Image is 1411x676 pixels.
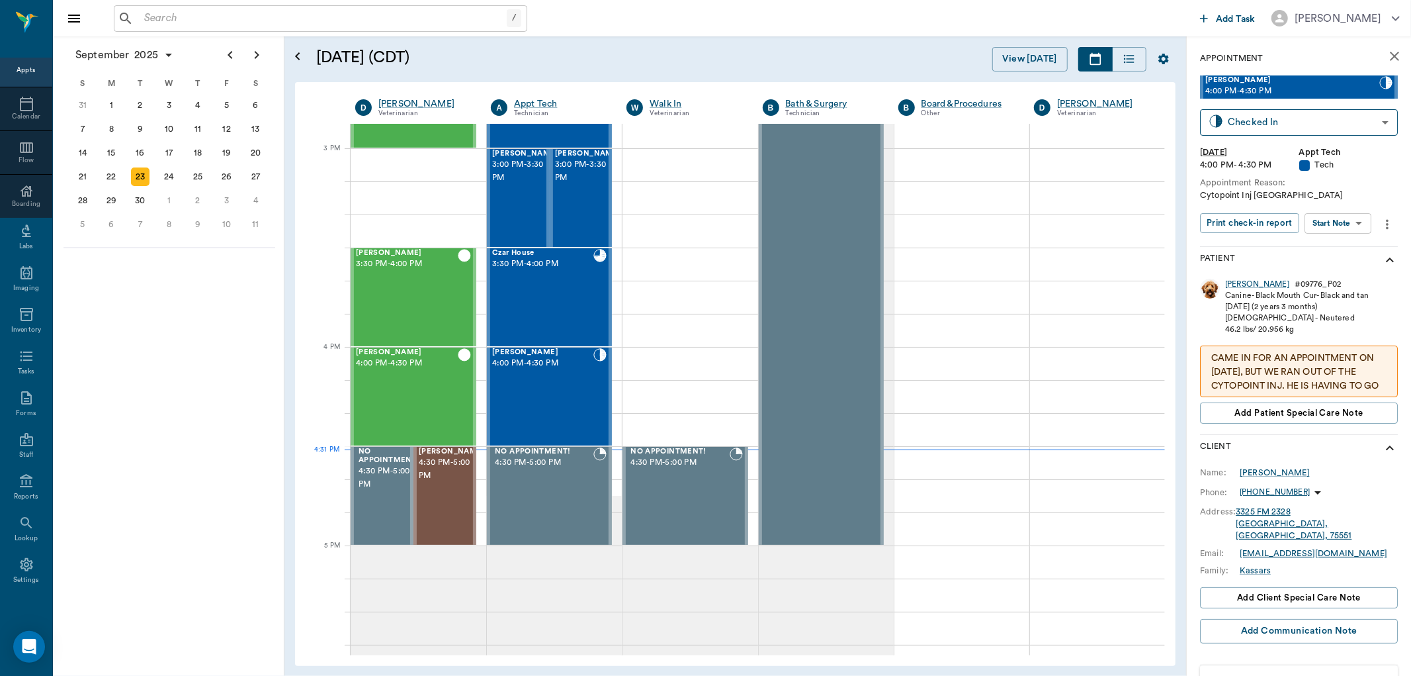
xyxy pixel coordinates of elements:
div: READY_TO_CHECKOUT, 3:30 PM - 4:00 PM [487,248,612,347]
div: A [491,99,507,116]
span: Add patient Special Care Note [1234,406,1363,420]
div: Address: [1200,506,1236,518]
div: 5 PM [306,539,340,572]
div: T [126,73,155,93]
div: Sunday, September 21, 2025 [73,168,92,186]
button: September2025 [69,42,181,68]
span: 4:00 PM - 4:30 PM [492,357,593,370]
div: [DATE] [1200,146,1299,159]
div: Email: [1200,548,1240,559]
div: M [97,73,126,93]
div: [PERSON_NAME] [1295,11,1381,26]
div: Friday, September 19, 2025 [218,144,236,162]
div: Tuesday, September 2, 2025 [131,96,150,115]
p: CAME IN FOR AN APPOINTMENT ON [DATE], BUT WE RAN OUT OF THE CYTOPOINT INJ. HE IS HAVING TO GO OUT... [1211,352,1387,435]
span: 4:00 PM - 4:30 PM [1205,85,1379,98]
span: 3:30 PM - 4:00 PM [492,258,593,271]
a: Walk In [650,97,742,111]
div: Tasks [18,367,34,377]
span: [PERSON_NAME] [356,249,458,258]
a: [PERSON_NAME] [1225,279,1289,290]
div: Staff [19,450,33,460]
div: Monday, September 15, 2025 [102,144,120,162]
span: NO APPOINTMENT! [630,448,729,456]
div: Tuesday, September 9, 2025 [131,120,150,138]
div: Tuesday, October 7, 2025 [131,215,150,234]
div: Wednesday, September 24, 2025 [160,168,179,186]
div: Other [921,108,1014,119]
div: Appts [17,66,35,75]
span: [PERSON_NAME] [1205,76,1379,85]
span: 4:30 PM - 5:00 PM [495,456,593,469]
div: Settings [13,575,40,585]
span: [PERSON_NAME] [419,448,485,456]
button: Open calendar [290,31,306,82]
div: # 09776_P02 [1295,279,1341,290]
div: Technician [514,108,607,119]
button: close [1381,43,1408,70]
div: Sunday, September 28, 2025 [73,191,92,210]
div: Appt Tech [1299,146,1398,159]
div: Appt Tech [514,97,607,111]
div: Sunday, September 7, 2025 [73,120,92,138]
span: Add client Special Care Note [1237,591,1361,605]
div: Wednesday, September 3, 2025 [160,96,179,115]
div: B [898,99,915,116]
a: Bath & Surgery [786,97,878,111]
div: Monday, September 1, 2025 [102,96,120,115]
button: more [1377,213,1398,236]
div: W [155,73,184,93]
span: 2025 [132,46,161,64]
span: 4:00 PM - 4:30 PM [356,357,458,370]
div: / [507,9,521,27]
div: Start Note [1312,216,1351,231]
button: Close drawer [61,5,87,32]
div: Tuesday, September 16, 2025 [131,144,150,162]
div: Tech [1299,159,1398,171]
div: Tuesday, September 30, 2025 [131,191,150,210]
div: 46.2 lbs / 20.956 kg [1225,324,1369,335]
p: [PHONE_NUMBER] [1240,487,1310,498]
div: BOOKED, 4:30 PM - 5:00 PM [351,446,413,546]
span: [PERSON_NAME] [492,348,593,357]
div: BOOKED, 4:30 PM - 5:00 PM [487,446,612,546]
div: Forms [16,409,36,418]
div: CHECKED_IN, 4:00 PM - 4:30 PM [487,347,612,446]
button: Add patient Special Care Note [1200,403,1398,424]
span: 3:30 PM - 4:00 PM [356,258,458,271]
button: Add client Special Care Note [1200,587,1398,608]
div: F [212,73,241,93]
div: Thursday, September 11, 2025 [189,120,207,138]
div: Saturday, September 13, 2025 [246,120,265,138]
div: CHECKED_IN, 4:30 PM - 5:00 PM [413,446,476,546]
div: BOOKED, 4:30 PM - 5:00 PM [622,446,748,546]
div: D [1034,99,1050,116]
a: Kassars [1240,565,1271,577]
div: [DEMOGRAPHIC_DATA] - Neutered [1225,313,1369,324]
a: Board &Procedures [921,97,1014,111]
p: Patient [1200,252,1235,268]
input: Search [139,9,507,28]
div: 4 PM [306,340,340,373]
div: Monday, September 29, 2025 [102,191,120,210]
p: Appointment [1200,52,1263,65]
div: Monday, October 6, 2025 [102,215,120,234]
svg: show more [1382,440,1398,456]
svg: show more [1382,252,1398,268]
button: View [DATE] [992,47,1068,72]
div: S [68,73,97,93]
button: Print check-in report [1200,213,1299,234]
div: [DATE] (2 years 3 months) [1225,301,1369,313]
div: Cytopoint Inj [GEOGRAPHIC_DATA] [1200,189,1398,202]
div: Sunday, October 5, 2025 [73,215,92,234]
div: Reports [14,492,38,502]
button: Previous page [217,42,243,68]
div: Technician [786,108,878,119]
div: 3 PM [306,142,340,175]
a: [PERSON_NAME] [1057,97,1150,111]
div: Friday, October 3, 2025 [218,191,236,210]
